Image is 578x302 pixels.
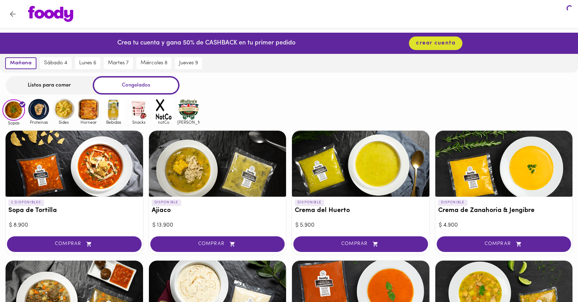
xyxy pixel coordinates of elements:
[6,76,93,95] div: Listos para comer
[127,120,150,124] span: Snacks
[104,57,133,69] button: martes 7
[8,207,140,214] h3: Sopa de Tortilla
[102,120,125,124] span: Bebidas
[93,76,179,95] div: Congelados
[52,120,75,124] span: Sides
[439,221,569,229] div: $ 4.900
[149,131,286,197] div: Ajiaco
[102,98,125,121] img: Bebidas
[28,6,73,22] img: logo.png
[152,199,181,206] p: DISPONIBLE
[175,57,202,69] button: jueves 9
[2,121,25,125] span: Sopas
[52,98,75,121] img: Sides
[10,60,32,66] span: mañana
[445,241,563,247] span: COMPRAR
[435,131,573,197] div: Crema de Zanahoria & Jengibre
[295,221,426,229] div: $ 5.900
[292,131,429,197] div: Crema del Huerto
[437,236,571,252] button: COMPRAR
[302,241,419,247] span: COMPRAR
[27,120,50,124] span: Proteinas
[4,6,21,23] button: Volver
[5,57,36,69] button: mañana
[77,98,100,121] img: Hornear
[77,120,100,124] span: Hornear
[295,207,427,214] h3: Crema del Huerto
[416,40,455,47] span: crear cuenta
[177,120,200,124] span: [PERSON_NAME]
[79,60,96,66] span: lunes 6
[177,98,200,121] img: mullens
[295,199,324,206] p: DISPONIBLE
[159,241,276,247] span: COMPRAR
[152,221,283,229] div: $ 13.900
[152,207,284,214] h3: Ajiaco
[127,98,150,121] img: Snacks
[44,60,67,66] span: sábado 4
[179,60,198,66] span: jueves 9
[7,236,142,252] button: COMPRAR
[8,199,44,206] p: 2 DISPONIBLES
[141,60,167,66] span: miércoles 8
[293,236,428,252] button: COMPRAR
[27,98,50,121] img: Proteinas
[40,57,72,69] button: sábado 4
[152,98,175,121] img: notCo
[152,120,175,124] span: notCo
[538,262,571,295] iframe: Messagebird Livechat Widget
[136,57,171,69] button: miércoles 8
[438,199,468,206] p: DISPONIBLE
[6,131,143,197] div: Sopa de Tortilla
[150,236,285,252] button: COMPRAR
[117,39,295,48] p: Crea tu cuenta y gana 50% de CASHBACK en tu primer pedido
[2,99,25,121] img: Sopas
[75,57,100,69] button: lunes 6
[438,207,570,214] h3: Crema de Zanahoria & Jengibre
[409,36,462,50] button: crear cuenta
[16,241,133,247] span: COMPRAR
[108,60,129,66] span: martes 7
[9,221,140,229] div: $ 8.900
